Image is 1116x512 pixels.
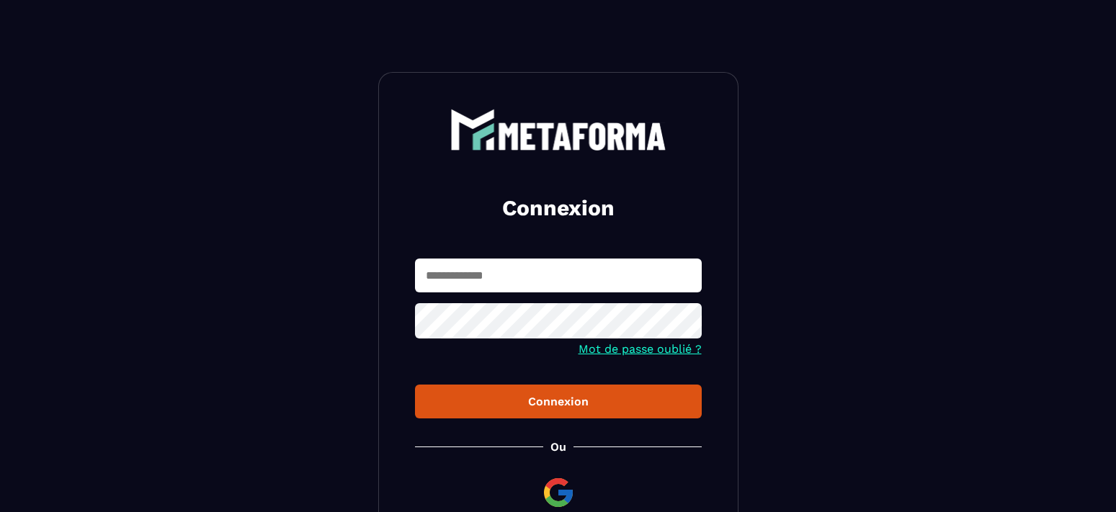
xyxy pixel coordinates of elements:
button: Connexion [415,385,702,418]
a: logo [415,109,702,151]
img: logo [450,109,666,151]
img: google [541,475,576,510]
a: Mot de passe oublié ? [579,342,702,356]
div: Connexion [427,395,690,408]
h2: Connexion [432,194,684,223]
p: Ou [550,440,566,454]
